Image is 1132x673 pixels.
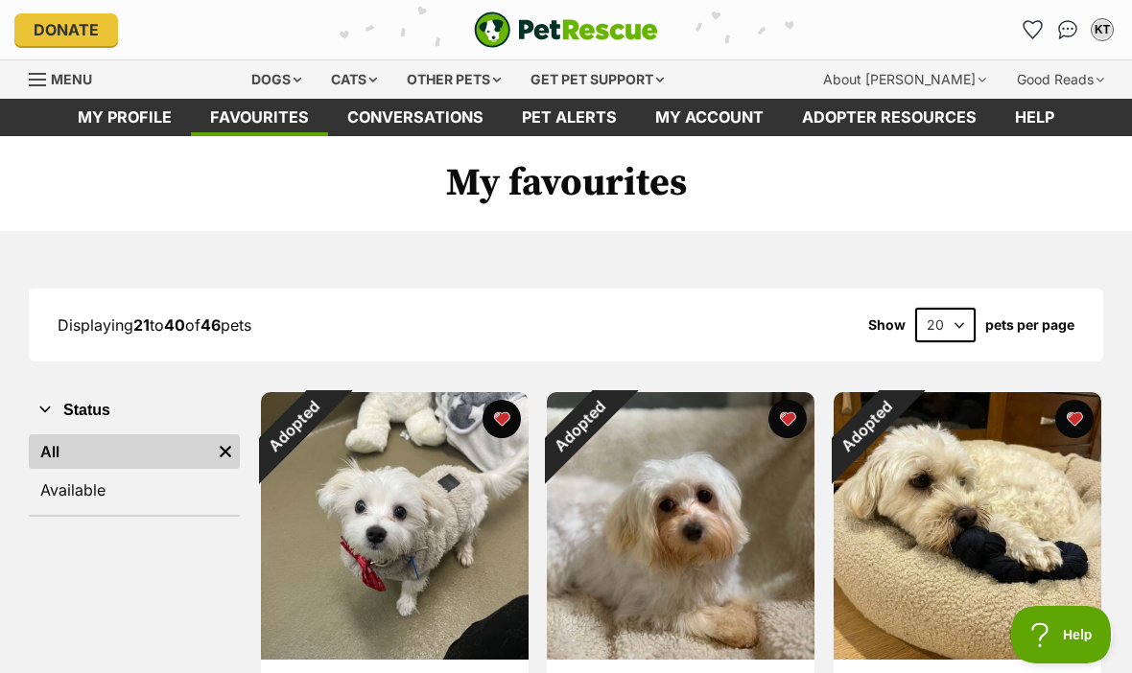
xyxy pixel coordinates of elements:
a: Help [996,99,1073,136]
div: Adopted [235,367,353,485]
strong: 21 [133,315,150,335]
a: PetRescue [474,12,658,48]
button: favourite [483,400,521,438]
span: Menu [51,71,92,87]
a: All [29,434,211,469]
a: Menu [29,60,106,95]
button: favourite [1055,400,1094,438]
a: conversations [328,99,503,136]
a: My account [636,99,783,136]
div: Get pet support [517,60,677,99]
div: KT [1093,20,1112,39]
label: pets per page [985,317,1074,333]
span: Show [868,317,906,333]
a: My profile [59,99,191,136]
img: Casper [547,392,814,660]
button: favourite [769,400,808,438]
button: Status [29,398,240,423]
a: Adopted [834,645,1101,664]
div: About [PERSON_NAME] [810,60,1000,99]
a: Pet alerts [503,99,636,136]
span: Displaying to of pets [58,315,251,335]
a: Adopted [261,645,529,664]
div: Dogs [238,60,315,99]
ul: Account quick links [1018,14,1118,45]
div: Good Reads [1003,60,1118,99]
div: Adopted [808,367,926,485]
strong: 40 [164,315,185,335]
a: Adopted [547,645,814,664]
a: Favourites [191,99,328,136]
div: Status [29,430,240,515]
a: Available [29,473,240,507]
a: Donate [14,13,118,46]
a: Conversations [1052,14,1083,45]
img: chat-41dd97257d64d25036548639549fe6c8038ab92f7586957e7f3b1b290dea8141.svg [1058,20,1078,39]
div: Adopted [522,367,640,485]
iframe: Help Scout Beacon - Open [1011,606,1113,663]
a: Adopter resources [783,99,996,136]
div: Cats [318,60,390,99]
img: Emrick [261,392,529,660]
button: My account [1087,14,1118,45]
div: Other pets [393,60,514,99]
a: Favourites [1018,14,1049,45]
a: Remove filter [211,434,240,469]
img: logo-e224e6f780fb5917bec1dbf3a21bbac754714ae5b6737aabdf751b685950b380.svg [474,12,658,48]
strong: 46 [200,315,221,335]
img: Cooper [834,392,1101,660]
